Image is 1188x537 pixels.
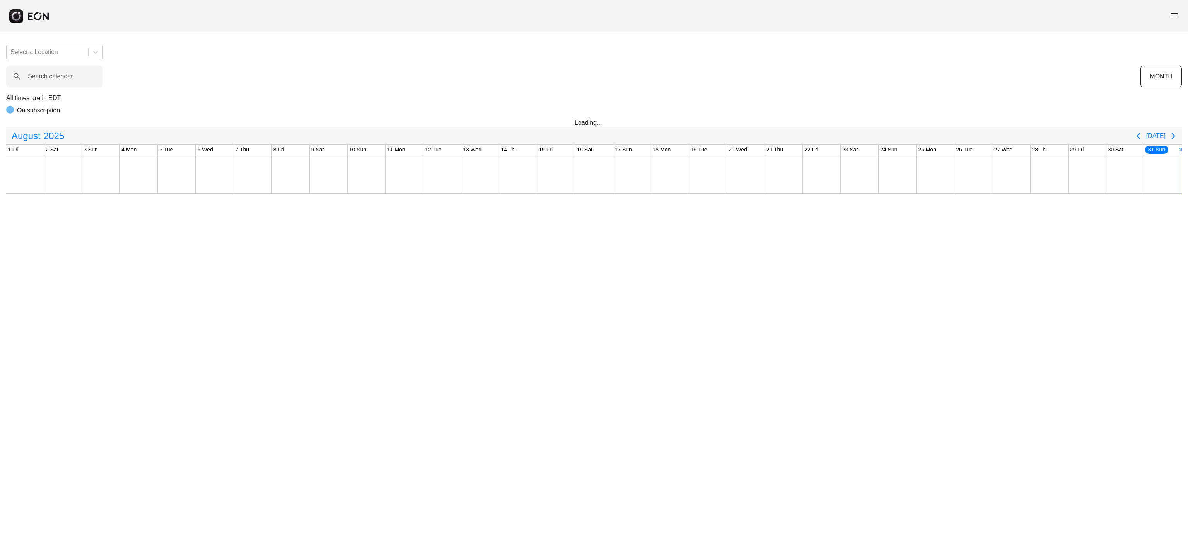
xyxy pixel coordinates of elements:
button: Next page [1166,128,1181,144]
div: 25 Mon [917,145,938,155]
div: 20 Wed [727,145,749,155]
div: 21 Thu [765,145,785,155]
div: 7 Thu [234,145,251,155]
button: [DATE] [1146,129,1166,143]
div: 19 Tue [689,145,709,155]
div: 11 Mon [386,145,407,155]
div: 17 Sun [613,145,633,155]
div: 3 Sun [82,145,99,155]
label: Search calendar [28,72,73,81]
div: 22 Fri [803,145,820,155]
div: 29 Fri [1069,145,1086,155]
div: 9 Sat [310,145,326,155]
div: 24 Sun [879,145,899,155]
div: 27 Wed [992,145,1014,155]
span: 2025 [42,128,66,144]
button: MONTH [1140,66,1182,87]
div: 5 Tue [158,145,174,155]
span: August [10,128,42,144]
div: 14 Thu [499,145,519,155]
div: 6 Wed [196,145,214,155]
div: 13 Wed [461,145,483,155]
div: Loading... [575,118,613,127]
div: 16 Sat [575,145,594,155]
div: 4 Mon [120,145,138,155]
div: 10 Sun [348,145,368,155]
div: 12 Tue [423,145,443,155]
div: 18 Mon [651,145,673,155]
div: 23 Sat [841,145,859,155]
p: On subscription [17,106,60,115]
div: 2 Sat [44,145,60,155]
div: 31 Sun [1144,145,1169,155]
div: 1 Fri [6,145,20,155]
button: Previous page [1131,128,1146,144]
span: menu [1169,10,1179,20]
div: 8 Fri [272,145,286,155]
div: 26 Tue [954,145,974,155]
div: 28 Thu [1031,145,1050,155]
div: 30 Sat [1106,145,1125,155]
button: August2025 [7,128,69,144]
div: 15 Fri [537,145,554,155]
p: All times are in EDT [6,93,1182,103]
